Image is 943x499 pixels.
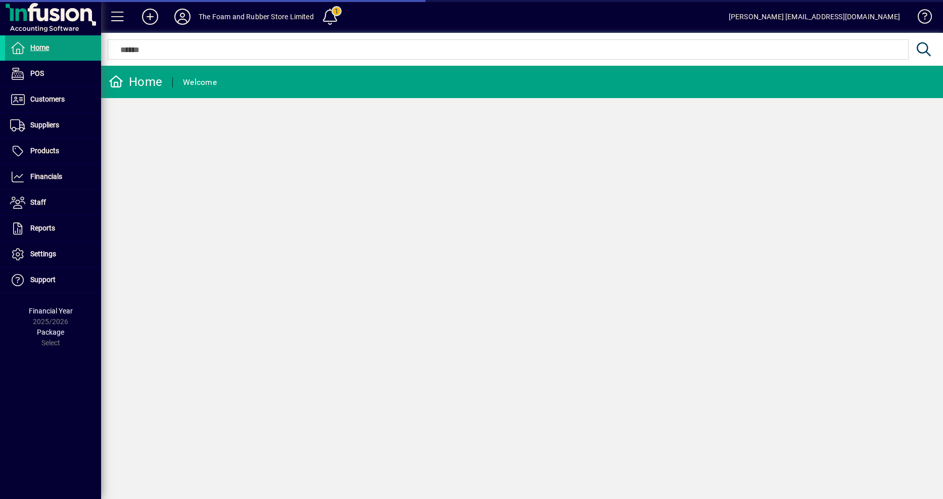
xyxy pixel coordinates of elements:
[37,328,64,336] span: Package
[5,61,101,86] a: POS
[5,267,101,293] a: Support
[30,172,62,180] span: Financials
[30,43,49,52] span: Home
[199,9,314,25] div: The Foam and Rubber Store Limited
[5,113,101,138] a: Suppliers
[910,2,930,35] a: Knowledge Base
[30,198,46,206] span: Staff
[5,87,101,112] a: Customers
[5,242,101,267] a: Settings
[30,147,59,155] span: Products
[30,224,55,232] span: Reports
[30,250,56,258] span: Settings
[30,95,65,103] span: Customers
[5,216,101,241] a: Reports
[30,69,44,77] span: POS
[109,74,162,90] div: Home
[30,276,56,284] span: Support
[5,190,101,215] a: Staff
[134,8,166,26] button: Add
[729,9,900,25] div: [PERSON_NAME] [EMAIL_ADDRESS][DOMAIN_NAME]
[5,139,101,164] a: Products
[30,121,59,129] span: Suppliers
[166,8,199,26] button: Profile
[183,74,217,90] div: Welcome
[5,164,101,190] a: Financials
[29,307,73,315] span: Financial Year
